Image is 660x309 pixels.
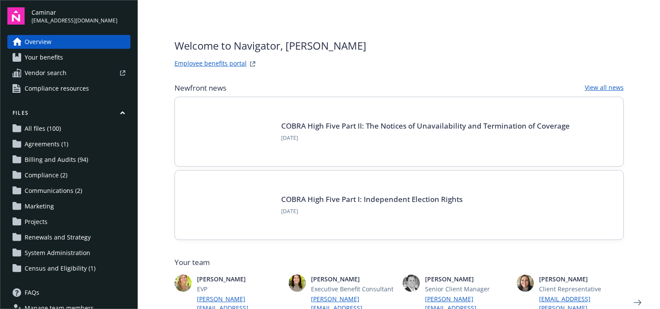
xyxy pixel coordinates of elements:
[281,208,463,215] span: [DATE]
[425,284,510,293] span: Senior Client Manager
[7,215,130,229] a: Projects
[197,284,282,293] span: EVP
[25,184,82,198] span: Communications (2)
[25,286,39,300] span: FAQs
[175,38,366,54] span: Welcome to Navigator , [PERSON_NAME]
[7,286,130,300] a: FAQs
[32,17,117,25] span: [EMAIL_ADDRESS][DOMAIN_NAME]
[25,246,90,260] span: System Administration
[7,246,130,260] a: System Administration
[7,153,130,167] a: Billing and Audits (94)
[247,59,258,69] a: striveWebsite
[25,168,67,182] span: Compliance (2)
[281,121,570,131] a: COBRA High Five Part II: The Notices of Unavailability and Termination of Coverage
[25,82,89,95] span: Compliance resources
[25,50,63,64] span: Your benefits
[7,122,130,136] a: All files (100)
[25,262,95,275] span: Census and Eligibility (1)
[7,82,130,95] a: Compliance resources
[25,215,48,229] span: Projects
[539,274,624,284] span: [PERSON_NAME]
[7,199,130,213] a: Marketing
[25,122,61,136] span: All files (100)
[189,111,271,152] img: Card Image - EB Compliance Insights.png
[7,35,130,49] a: Overview
[7,168,130,182] a: Compliance (2)
[7,137,130,151] a: Agreements (1)
[7,50,130,64] a: Your benefits
[585,83,624,93] a: View all news
[175,83,226,93] span: Newfront news
[189,184,271,226] img: BLOG-Card Image - Compliance - COBRA High Five Pt 1 07-18-25.jpg
[311,274,396,284] span: [PERSON_NAME]
[289,274,306,292] img: photo
[32,7,130,25] button: Caminar[EMAIL_ADDRESS][DOMAIN_NAME]
[197,274,282,284] span: [PERSON_NAME]
[25,137,68,151] span: Agreements (1)
[311,284,396,293] span: Executive Benefit Consultant
[175,257,624,268] span: Your team
[175,59,247,69] a: Employee benefits portal
[281,194,463,204] a: COBRA High Five Part I: Independent Election Rights
[425,274,510,284] span: [PERSON_NAME]
[7,262,130,275] a: Census and Eligibility (1)
[7,66,130,80] a: Vendor search
[281,134,570,142] span: [DATE]
[7,109,130,120] button: Files
[25,230,91,244] span: Renewals and Strategy
[7,230,130,244] a: Renewals and Strategy
[25,66,67,80] span: Vendor search
[32,8,117,17] span: Caminar
[403,274,420,292] img: photo
[25,199,54,213] span: Marketing
[25,153,88,167] span: Billing and Audits (94)
[175,274,192,292] img: photo
[25,35,51,49] span: Overview
[539,284,624,293] span: Client Representative
[7,184,130,198] a: Communications (2)
[7,7,25,25] img: navigator-logo.svg
[517,274,534,292] img: photo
